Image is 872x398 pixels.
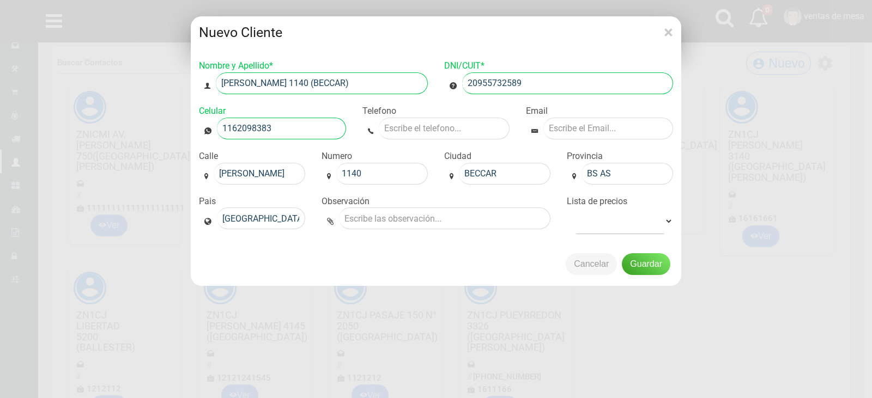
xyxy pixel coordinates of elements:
[217,207,305,229] input: Pais..
[664,23,673,41] button: Close
[199,105,346,118] label: Celular
[567,150,673,163] label: Provincia
[566,253,617,275] button: Cancelar
[199,25,673,41] h4: Nuevo Cliente
[199,195,305,208] label: Pais
[664,22,673,42] span: ×
[339,207,550,229] input: Escribe las observación...
[444,150,550,163] label: Ciudad
[462,72,673,94] input: Escribe el DNI...
[217,118,346,139] input: Escribe el celular...
[582,163,673,185] input: Provincia...
[622,253,670,275] button: Guardar
[526,105,673,118] label: Email
[379,118,510,139] input: Escribe el telefono...
[322,195,550,208] label: Observación
[214,163,305,185] input: Calle...
[444,60,673,72] label: DNI/CUIT
[459,163,550,185] input: Barrio / Localidad...
[199,150,305,163] label: Calle
[199,60,428,72] label: Nombre y Apellido
[362,105,510,118] label: Telefono
[216,72,428,94] input: Escribe el Nombre y Apellido...
[322,150,428,163] label: Numero
[567,195,673,208] label: Lista de precios
[336,163,428,185] input: Piso
[543,118,673,139] input: Escribe el Email...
